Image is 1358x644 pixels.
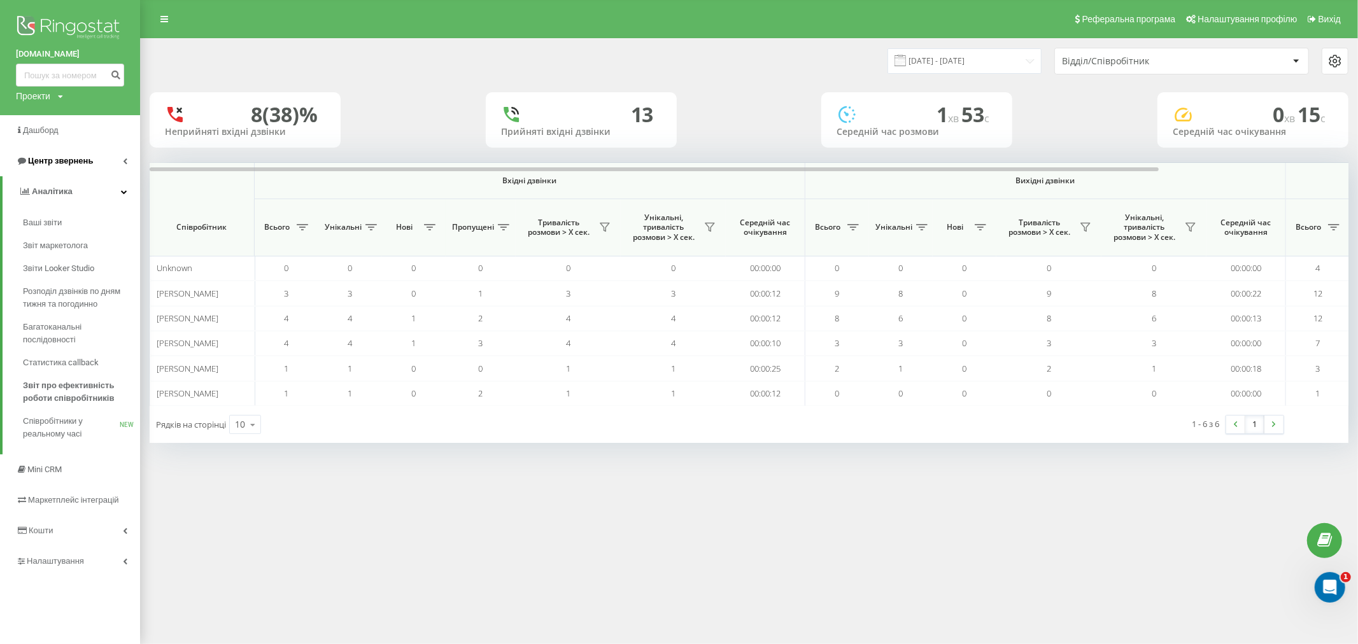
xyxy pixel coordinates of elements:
span: 4 [671,337,675,349]
td: 00:00:00 [1206,331,1286,356]
span: Розподіл дзвінків по дням тижня та погодинно [23,285,134,311]
span: 9 [835,288,840,299]
span: 3 [1316,363,1320,374]
span: 2 [479,388,483,399]
span: 1 [937,101,961,128]
span: 1 [566,388,570,399]
span: Вхідні дзвінки [288,176,772,186]
span: 6 [1152,312,1156,324]
a: Звіт про ефективність роботи співробітників [23,374,140,410]
span: 1 [566,363,570,374]
span: 8 [1047,312,1051,324]
span: Unknown [157,262,192,274]
span: Аналiтика [32,186,73,196]
span: 0 [479,363,483,374]
span: 0 [1152,388,1156,399]
span: 1 [1341,572,1351,582]
span: 4 [1316,262,1320,274]
span: 1 [1152,363,1156,374]
span: Пропущені [452,222,494,232]
span: 1 [412,337,416,349]
div: 10 [235,418,245,431]
span: Тривалість розмови > Х сек. [1003,218,1076,237]
span: 0 [835,388,840,399]
span: 0 [963,288,967,299]
span: Співробітники у реальному часі [23,415,120,440]
span: c [984,111,989,125]
span: c [1320,111,1326,125]
span: Всього [812,222,844,232]
span: 0 [1273,101,1298,128]
a: Розподіл дзвінків по дням тижня та погодинно [23,280,140,316]
span: 6 [899,312,903,324]
div: Прийняті вхідні дзвінки [501,127,661,137]
a: Звіт маркетолога [23,234,140,257]
div: Проекти [16,90,50,102]
span: 0 [412,262,416,274]
span: 4 [285,337,289,349]
div: 13 [631,102,654,127]
span: 3 [1152,337,1156,349]
span: [PERSON_NAME] [157,288,218,299]
span: Налаштування [27,556,84,566]
span: 4 [566,337,570,349]
td: 00:00:18 [1206,356,1286,381]
span: 1 [899,363,903,374]
span: 0 [963,312,967,324]
span: Дашборд [23,125,59,135]
span: 53 [961,101,989,128]
span: 12 [1313,312,1322,324]
a: Співробітники у реальному часіNEW [23,410,140,445]
span: 1 [479,288,483,299]
span: Співробітник [160,222,243,232]
td: 00:00:25 [726,356,805,381]
div: Неприйняті вхідні дзвінки [165,127,325,137]
span: 0 [1047,388,1051,399]
a: Ваші звіти [23,211,140,234]
span: 2 [479,312,483,324]
span: 3 [479,337,483,349]
span: 0 [963,363,967,374]
span: 0 [412,288,416,299]
span: 1 [1316,388,1320,399]
span: 0 [566,262,570,274]
span: 12 [1313,288,1322,299]
span: 15 [1298,101,1326,128]
span: Унікальні, тривалість розмови > Х сек. [1108,213,1181,242]
span: [PERSON_NAME] [157,363,218,374]
span: 3 [835,337,840,349]
span: хв [948,111,961,125]
span: 2 [1047,363,1051,374]
span: [PERSON_NAME] [157,388,218,399]
span: Унікальні, тривалість розмови > Х сек. [627,213,700,242]
span: 4 [566,312,570,324]
span: 4 [348,312,353,324]
div: Середній час очікування [1173,127,1333,137]
a: Багатоканальні послідовності [23,316,140,351]
td: 00:00:12 [726,306,805,331]
td: 00:00:10 [726,331,805,356]
span: Ваші звіти [23,216,62,229]
span: 0 [899,262,903,274]
span: 0 [479,262,483,274]
span: Статистика callback [23,356,99,369]
span: 0 [963,337,967,349]
span: 8 [899,288,903,299]
span: Тривалість розмови > Х сек. [522,218,595,237]
div: Відділ/Співробітник [1062,56,1214,67]
span: 0 [412,388,416,399]
td: 00:00:00 [726,256,805,281]
span: хв [1284,111,1298,125]
span: 3 [566,288,570,299]
span: 0 [1047,262,1051,274]
span: 0 [835,262,840,274]
span: Унікальні [325,222,362,232]
span: 4 [671,312,675,324]
div: Середній час розмови [837,127,997,137]
iframe: Intercom live chat [1315,572,1345,603]
img: Ringostat logo [16,13,124,45]
span: 0 [671,262,675,274]
span: Нові [388,222,420,232]
span: 0 [899,388,903,399]
span: 1 [285,363,289,374]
